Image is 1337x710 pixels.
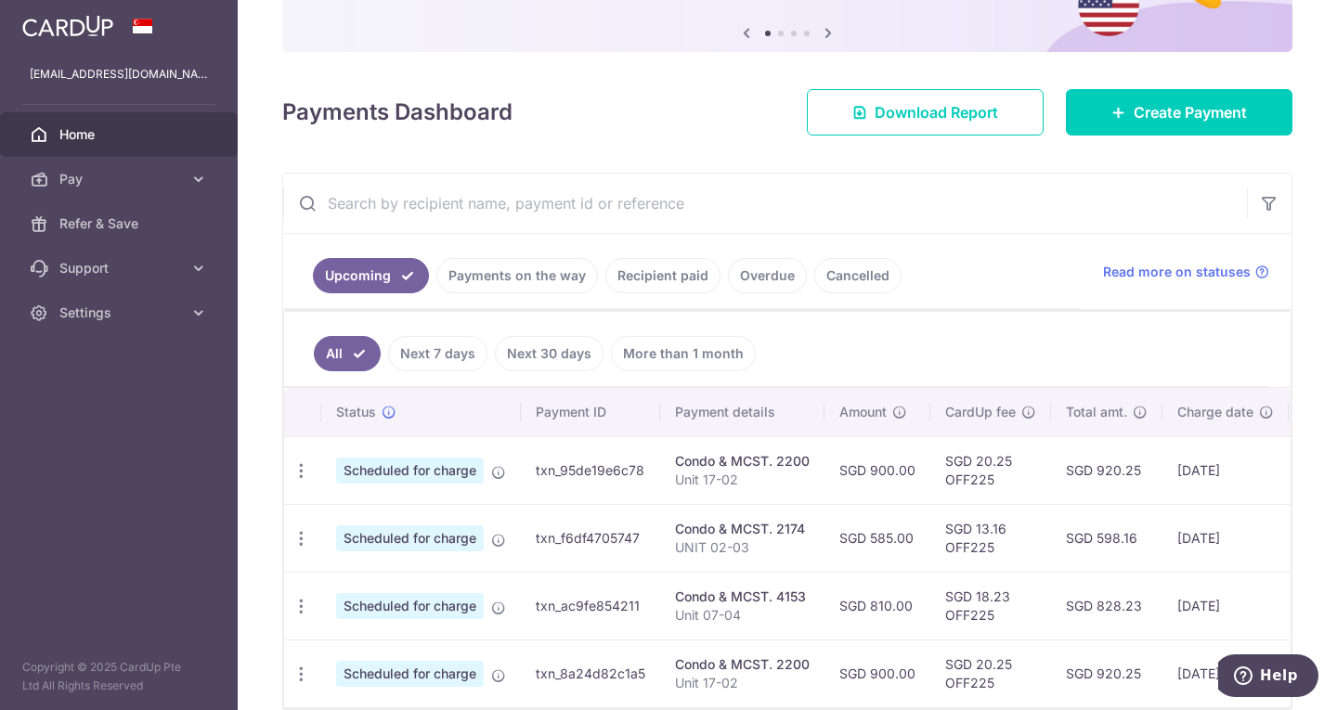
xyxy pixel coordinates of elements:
a: Read more on statuses [1103,263,1269,281]
p: UNIT 02-03 [675,538,810,557]
a: Upcoming [313,258,429,293]
a: Cancelled [814,258,902,293]
td: SGD 900.00 [824,639,930,707]
a: Overdue [728,258,807,293]
td: [DATE] [1162,436,1289,504]
div: Condo & MCST. 2200 [675,452,810,471]
th: Payment ID [521,388,660,436]
input: Search by recipient name, payment id or reference [283,174,1247,233]
p: Unit 07-04 [675,606,810,625]
td: txn_f6df4705747 [521,504,660,572]
td: txn_8a24d82c1a5 [521,639,660,707]
th: Payment details [660,388,824,436]
a: Recipient paid [605,258,720,293]
td: SGD 20.25 OFF225 [930,436,1051,504]
a: Create Payment [1066,89,1292,136]
span: Settings [59,303,182,322]
span: CardUp fee [945,403,1016,421]
td: [DATE] [1162,639,1289,707]
a: Next 7 days [388,336,487,371]
span: Download Report [875,101,998,123]
p: Unit 17-02 [675,674,810,692]
div: Condo & MCST. 4153 [675,587,810,606]
td: SGD 920.25 [1051,639,1162,707]
a: More than 1 month [611,336,756,371]
td: [DATE] [1162,572,1289,639]
td: SGD 810.00 [824,572,930,639]
p: Unit 17-02 [675,471,810,489]
span: Scheduled for charge [336,593,484,619]
span: Total amt. [1066,403,1127,421]
a: All [314,336,381,371]
span: Amount [839,403,887,421]
td: SGD 900.00 [824,436,930,504]
span: Support [59,259,182,278]
iframe: Opens a widget where you can find more information [1218,654,1318,701]
img: CardUp [22,15,113,37]
td: SGD 920.25 [1051,436,1162,504]
td: SGD 20.25 OFF225 [930,639,1051,707]
span: Home [59,125,182,144]
h4: Payments Dashboard [282,96,513,129]
span: Status [336,403,376,421]
a: Download Report [807,89,1044,136]
td: SGD 13.16 OFF225 [930,504,1051,572]
span: Refer & Save [59,214,182,233]
p: [EMAIL_ADDRESS][DOMAIN_NAME] [30,65,208,84]
span: Create Payment [1134,101,1247,123]
td: SGD 18.23 OFF225 [930,572,1051,639]
a: Payments on the way [436,258,598,293]
span: Scheduled for charge [336,661,484,687]
span: Scheduled for charge [336,525,484,551]
td: [DATE] [1162,504,1289,572]
td: txn_ac9fe854211 [521,572,660,639]
div: Condo & MCST. 2200 [675,655,810,674]
div: Condo & MCST. 2174 [675,520,810,538]
span: Scheduled for charge [336,458,484,484]
td: txn_95de19e6c78 [521,436,660,504]
span: Pay [59,170,182,188]
span: Charge date [1177,403,1253,421]
a: Next 30 days [495,336,604,371]
td: SGD 828.23 [1051,572,1162,639]
td: SGD 598.16 [1051,504,1162,572]
td: SGD 585.00 [824,504,930,572]
span: Read more on statuses [1103,263,1251,281]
